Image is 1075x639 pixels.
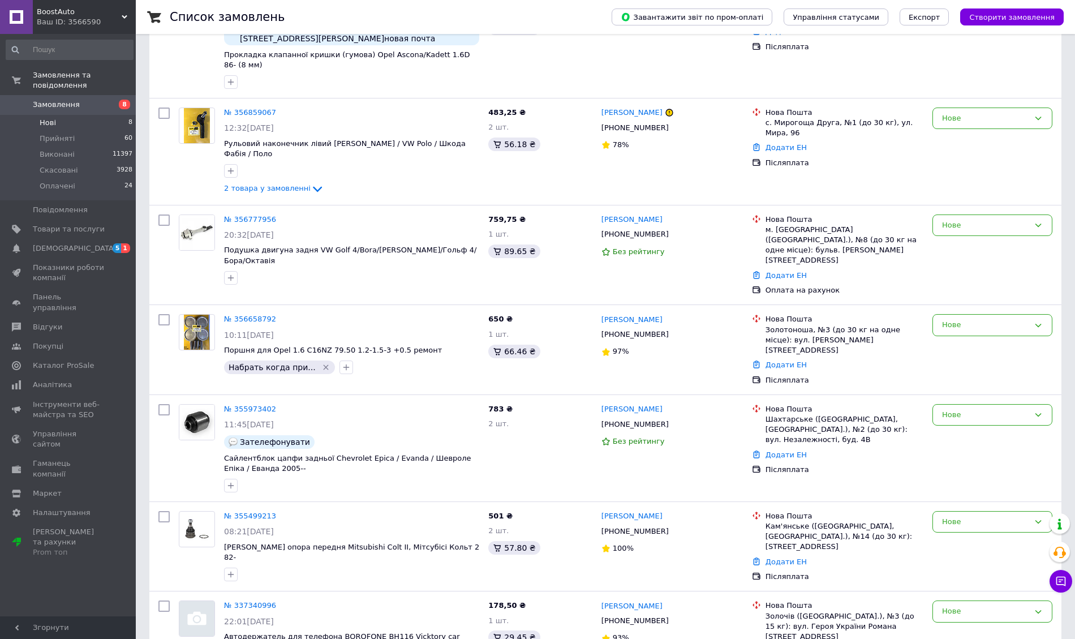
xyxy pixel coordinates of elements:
a: Фото товару [179,215,215,251]
span: Зателефонувати [240,438,310,447]
span: 24 [124,181,132,191]
a: [PERSON_NAME] [601,215,663,225]
span: Подушка двигуна задня VW Golf 4/Bora/[PERSON_NAME]/Гольф 4/Бора/Октавія [224,246,476,265]
span: 483,25 ₴ [488,108,526,117]
input: Пошук [6,40,134,60]
span: 2 шт. [488,123,509,131]
span: Каталог ProSale [33,361,94,371]
span: 1 [121,243,130,253]
div: Нова Пошта [766,511,923,521]
span: Завантажити звіт по пром-оплаті [621,12,763,22]
span: Набрать когда при... [229,363,316,372]
a: Фото товару [179,511,215,547]
div: Нова Пошта [766,404,923,414]
div: Післяплата [766,465,923,475]
img: :speech_balloon: [229,438,238,447]
div: с. Мирогоща Друга, №1 (до 30 кг), ул. Мира, 96 [766,118,923,138]
div: [PHONE_NUMBER] [599,614,671,628]
div: Ваш ID: 3566590 [37,17,136,27]
span: BoostAuto [37,7,122,17]
span: Управління статусами [793,13,879,22]
div: Нове [942,516,1029,528]
span: Налаштування [33,508,91,518]
span: 650 ₴ [488,315,513,323]
span: Виконані [40,149,75,160]
div: 66.46 ₴ [488,345,540,358]
span: Без рейтингу [613,437,665,445]
a: Фото товару [179,601,215,637]
a: [PERSON_NAME] опора передня Mitsubishi Colt II, Мітсубісі Кольт 2 82- [224,543,479,562]
h1: Список замовлень [170,10,285,24]
span: Панель управління [33,292,105,312]
span: [DEMOGRAPHIC_DATA] [33,243,117,254]
span: 2 шт. [488,419,509,428]
a: Фото товару [179,314,215,350]
a: № 355499213 [224,512,276,520]
span: 2 шт. [488,526,509,535]
span: Товари та послуги [33,224,105,234]
img: Фото товару [179,215,214,250]
a: Поршня для Opel 1.6 C16NZ 79.50 1.2-1.5-3 +0.5 ремонт [224,346,442,354]
a: [PERSON_NAME] [601,601,663,612]
div: Оплата на рахунок [766,285,923,295]
span: 78% [613,140,629,149]
span: Відгуки [33,322,62,332]
a: Створити замовлення [949,12,1064,21]
span: 178,50 ₴ [488,601,526,610]
div: Нова Пошта [766,215,923,225]
div: [PHONE_NUMBER] [599,524,671,539]
div: Золотоноша, №3 (до 30 кг на одне місце): вул. [PERSON_NAME][STREET_ADDRESS] [766,325,923,356]
a: [PERSON_NAME] [601,404,663,415]
a: [PERSON_NAME] [601,511,663,522]
span: 8 [128,118,132,128]
span: 3928 [117,165,132,175]
span: Маркет [33,488,62,499]
div: 57.80 ₴ [488,541,540,555]
div: Нове [942,606,1029,617]
span: 12:32[DATE] [224,123,274,132]
span: 97% [613,347,629,355]
span: Нові [40,118,56,128]
a: [PERSON_NAME] [601,108,663,118]
a: Сайлентблок цапфи задньої Chevrolet Epica / Evanda / Шевроле Епіка / Еванда 2005-- [224,454,471,473]
div: [PHONE_NUMBER] [599,227,671,242]
span: Повідомлення [33,205,88,215]
span: Замовлення та повідомлення [33,70,136,91]
span: 759,75 ₴ [488,215,526,224]
div: Нове [942,220,1029,231]
a: Додати ЕН [766,361,807,369]
div: 56.18 ₴ [488,138,540,151]
div: 89.65 ₴ [488,245,540,258]
a: № 356658792 [224,315,276,323]
a: № 356777956 [224,215,276,224]
div: Prom топ [33,547,105,557]
a: Додати ЕН [766,557,807,566]
a: № 337340996 [224,601,276,610]
button: Експорт [900,8,949,25]
span: [PERSON_NAME] та рахунки [33,527,105,558]
span: 1 шт. [488,616,509,625]
span: Гаманець компанії [33,458,105,479]
a: № 356859067 [224,108,276,117]
a: Фото товару [179,404,215,440]
div: Післяплата [766,375,923,385]
a: Прокладка клапанної кришки (гумова) Opel Ascona/Kadett 1.6D 86- (8 мм) [224,50,470,70]
div: Нова Пошта [766,314,923,324]
span: Управління сайтом [33,429,105,449]
img: Фото товару [179,516,214,543]
span: Створити замовлення [969,13,1055,22]
button: Управління статусами [784,8,888,25]
img: Фото товару [184,315,210,350]
a: Рульовий наконечник лівий [PERSON_NAME] / VW Polo / Шкода Фабія / Поло [224,139,466,158]
span: 2 товара у замовленні [224,184,311,192]
img: Фото товару [179,601,214,636]
a: Додати ЕН [766,271,807,280]
span: 8 [119,100,130,109]
button: Завантажити звіт по пром-оплаті [612,8,772,25]
a: № 355973402 [224,405,276,413]
a: Додати ЕН [766,143,807,152]
span: 501 ₴ [488,512,513,520]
